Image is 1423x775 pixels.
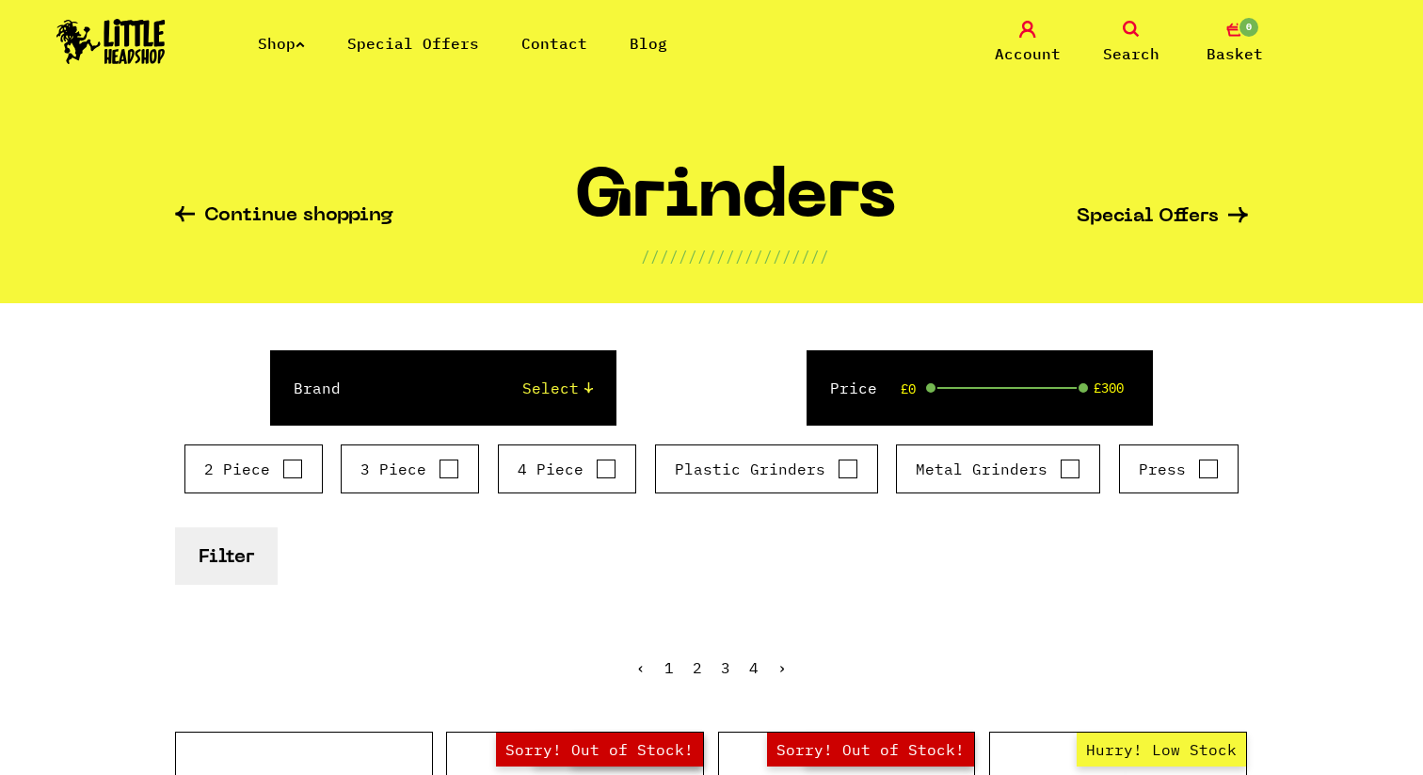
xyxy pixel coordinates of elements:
[574,167,896,245] h1: Grinders
[360,458,459,480] label: 3 Piece
[1207,42,1263,65] span: Basket
[56,19,166,64] img: Little Head Shop Logo
[1077,733,1246,767] span: Hurry! Low Stock
[641,245,829,267] p: ////////////////////
[664,658,674,677] span: 1
[496,733,703,767] span: Sorry! Out of Stock!
[630,34,667,53] a: Blog
[830,377,877,399] label: Price
[995,42,1061,65] span: Account
[518,458,616,480] label: 4 Piece
[675,458,858,480] label: Plastic Grinders
[175,206,393,228] a: Continue shopping
[1084,21,1178,65] a: Search
[1077,207,1248,227] a: Special Offers
[258,34,305,53] a: Shop
[1094,380,1124,396] span: £300
[749,658,759,677] a: 4
[294,377,341,399] label: Brand
[521,34,587,53] a: Contact
[636,660,646,675] li: « Previous
[721,658,730,677] a: 3
[347,34,479,53] a: Special Offers
[693,658,702,677] a: 2
[204,458,303,480] label: 2 Piece
[777,658,787,677] a: Next »
[901,381,916,396] span: £0
[1188,21,1282,65] a: 0 Basket
[636,658,646,677] span: ‹
[916,458,1080,480] label: Metal Grinders
[767,733,974,767] span: Sorry! Out of Stock!
[1139,458,1219,480] label: Press
[175,527,278,585] button: Filter
[1103,42,1159,65] span: Search
[1238,16,1260,39] span: 0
